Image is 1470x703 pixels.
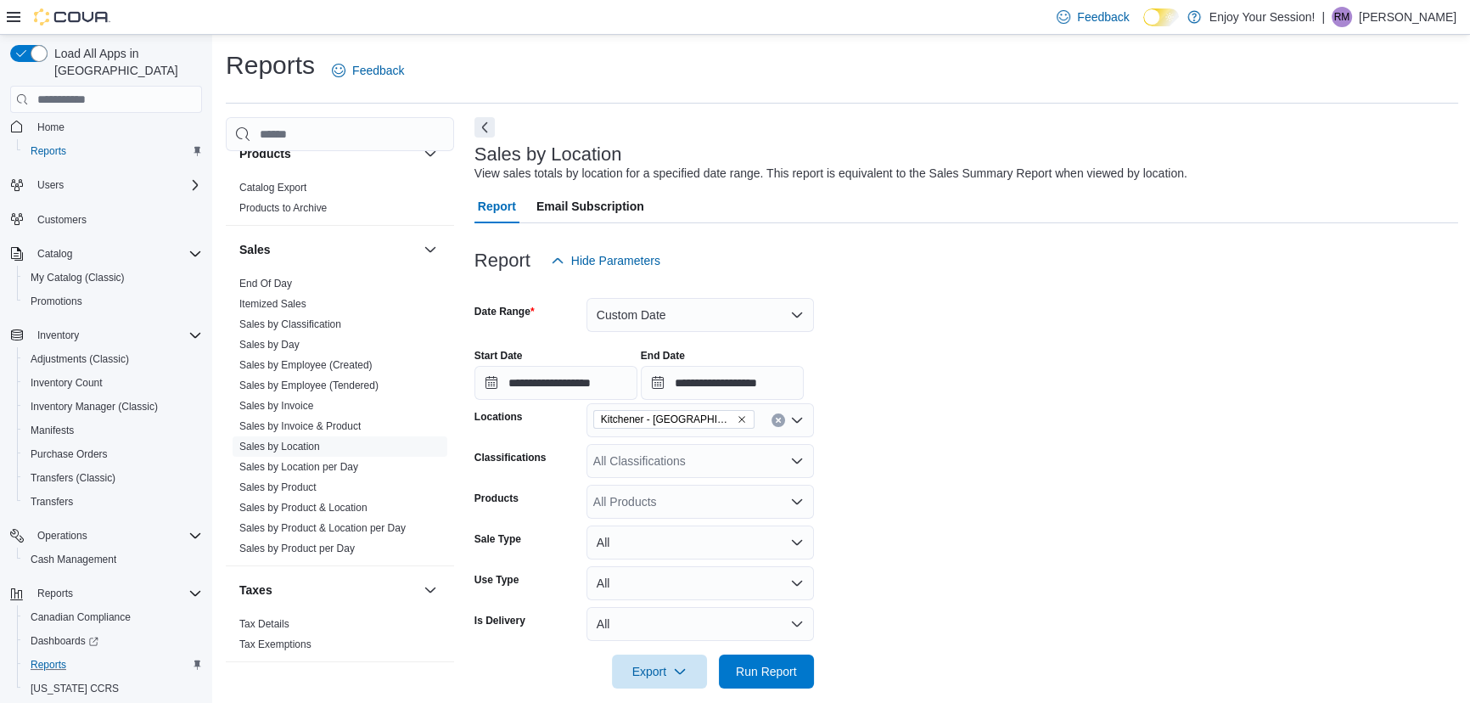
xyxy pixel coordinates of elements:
a: Transfers [24,492,80,512]
span: Run Report [736,663,797,680]
span: Purchase Orders [31,447,108,461]
label: Use Type [474,573,519,587]
span: Export [622,655,697,689]
div: Products [226,177,454,225]
a: Dashboards [17,629,209,653]
span: Reports [24,655,202,675]
button: Open list of options [790,495,804,509]
button: Sales [239,241,417,258]
span: Sales by Product per Day [239,542,355,555]
span: Home [31,115,202,137]
a: Sales by Employee (Tendered) [239,380,379,391]
button: Catalog [31,244,79,264]
a: Reports [24,655,73,675]
a: Tax Details [239,618,289,630]
button: Manifests [17,419,209,442]
span: Cash Management [24,549,202,570]
span: Reports [37,587,73,600]
label: Sale Type [474,532,521,546]
a: Catalog Export [239,182,306,194]
span: Load All Apps in [GEOGRAPHIC_DATA] [48,45,202,79]
span: Canadian Compliance [24,607,202,627]
a: Sales by Location per Day [239,461,358,473]
span: Inventory [37,329,79,342]
a: Transfers (Classic) [24,468,122,488]
span: Sales by Location [239,440,320,453]
span: Hide Parameters [571,252,660,269]
span: Dark Mode [1143,26,1144,27]
a: [US_STATE] CCRS [24,678,126,699]
h1: Reports [226,48,315,82]
span: Customers [37,213,87,227]
span: Cash Management [31,553,116,566]
button: Inventory [3,323,209,347]
button: Remove Kitchener - Highland from selection in this group [737,414,747,425]
span: Catalog Export [239,181,306,194]
div: Taxes [226,614,454,661]
span: Kitchener - Highland [593,410,755,429]
button: Home [3,114,209,138]
button: All [586,526,814,560]
span: Tax Details [239,617,289,631]
span: Sales by Classification [239,318,341,331]
button: Catalog [3,242,209,266]
button: Reports [3,582,209,605]
label: Is Delivery [474,614,525,627]
button: Run Report [719,655,814,689]
button: Reports [31,583,80,604]
label: Date Range [474,305,535,318]
span: Transfers (Classic) [31,471,115,485]
span: Washington CCRS [24,678,202,699]
span: Canadian Compliance [31,610,131,624]
button: Products [239,145,417,162]
label: Start Date [474,349,523,363]
span: Sales by Employee (Created) [239,358,373,372]
span: Adjustments (Classic) [31,352,129,366]
span: Sales by Employee (Tendered) [239,379,379,392]
button: All [586,607,814,641]
a: Sales by Product & Location per Day [239,522,406,534]
span: Catalog [31,244,202,264]
a: Sales by Invoice & Product [239,420,361,432]
a: Sales by Location [239,441,320,453]
span: RM [1334,7,1350,27]
span: End Of Day [239,277,292,290]
a: My Catalog (Classic) [24,267,132,288]
label: Products [474,492,519,505]
a: Sales by Product & Location [239,502,367,514]
a: Inventory Count [24,373,109,393]
span: Reports [31,144,66,158]
span: Promotions [31,295,82,308]
span: Tax Exemptions [239,638,311,651]
button: Inventory Count [17,371,209,395]
span: Dashboards [24,631,202,651]
a: Sales by Product [239,481,317,493]
span: Sales by Location per Day [239,460,358,474]
a: Sales by Classification [239,318,341,330]
span: Sales by Invoice & Product [239,419,361,433]
label: End Date [641,349,685,363]
span: Transfers (Classic) [24,468,202,488]
button: Purchase Orders [17,442,209,466]
span: Reports [31,658,66,672]
div: View sales totals by location for a specified date range. This report is equivalent to the Sales ... [474,165,1187,183]
input: Dark Mode [1143,8,1179,26]
button: Next [474,117,495,138]
button: Hide Parameters [544,244,667,278]
a: Adjustments (Classic) [24,349,136,369]
button: Operations [3,524,209,548]
span: Inventory Count [24,373,202,393]
button: [US_STATE] CCRS [17,677,209,700]
span: Manifests [31,424,74,437]
a: Purchase Orders [24,444,115,464]
button: Open list of options [790,413,804,427]
span: Sales by Product [239,481,317,494]
span: My Catalog (Classic) [31,271,125,284]
span: Sales by Invoice [239,399,313,413]
p: | [1321,7,1325,27]
span: Kitchener - [GEOGRAPHIC_DATA] [601,411,733,428]
button: Open list of options [790,454,804,468]
input: Press the down key to open a popover containing a calendar. [641,366,804,400]
a: End Of Day [239,278,292,290]
h3: Products [239,145,291,162]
